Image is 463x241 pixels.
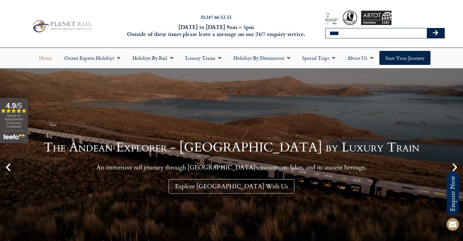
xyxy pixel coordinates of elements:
[450,162,460,172] div: Next slide
[169,179,294,193] a: Explore [GEOGRAPHIC_DATA] With Us
[58,51,126,65] a: Orient Express Holidays
[179,51,227,65] a: Luxury Trains
[427,28,444,38] button: Search
[44,164,419,171] p: An immersive rail journey through [GEOGRAPHIC_DATA]’s mountains, lakes, and its ancient heritage.
[201,13,231,20] a: 01347 66 53 33
[30,18,93,34] img: Planet Rail Train Holidays Logo
[341,51,379,65] a: About Us
[33,51,58,65] a: Home
[296,51,341,65] a: Special Trips
[227,51,296,65] a: Holidays by Destination
[379,51,430,65] a: Start your Journey
[126,51,179,65] a: Holidays by Rail
[3,162,13,172] div: Previous slide
[125,23,307,38] h6: [DATE] to [DATE] 9am – 5pm Outside of these times please leave a message on our 24/7 enquiry serv...
[44,141,419,154] h1: The Andean Explorer - [GEOGRAPHIC_DATA] by Luxury Train
[3,51,460,65] nav: Menu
